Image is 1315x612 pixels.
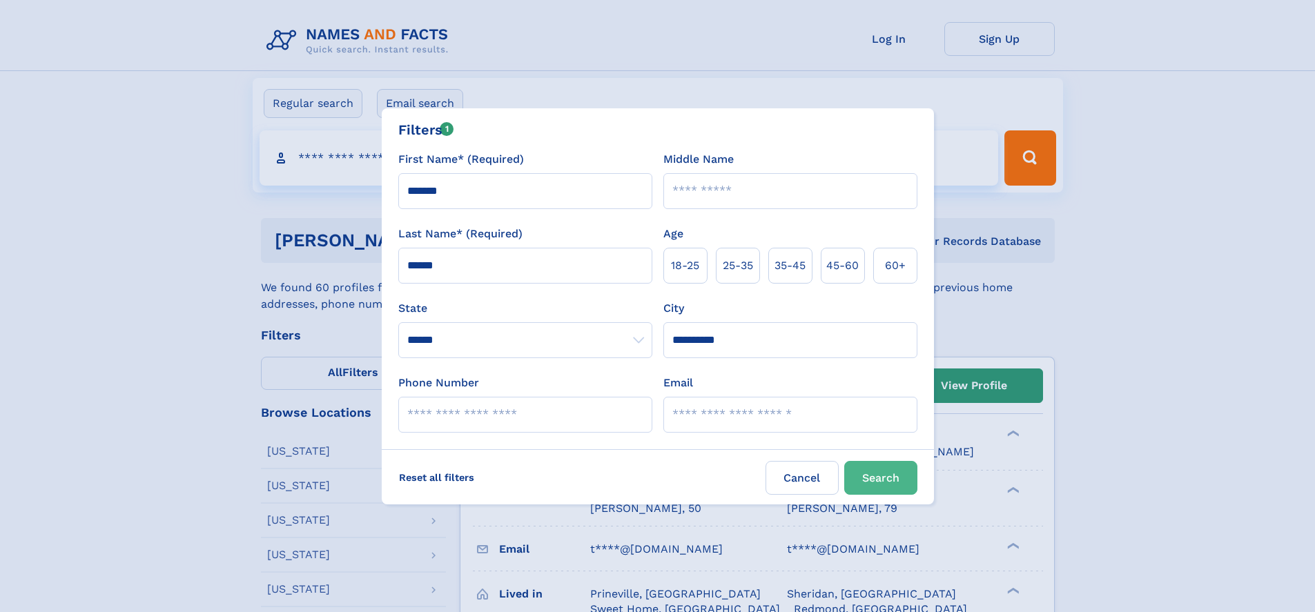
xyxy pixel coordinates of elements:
div: Filters [398,119,454,140]
button: Search [844,461,917,495]
span: 35‑45 [775,257,806,274]
label: Middle Name [663,151,734,168]
span: 18‑25 [671,257,699,274]
label: City [663,300,684,317]
label: Phone Number [398,375,479,391]
label: Cancel [766,461,839,495]
span: 25‑35 [723,257,753,274]
label: State [398,300,652,317]
span: 45‑60 [826,257,859,274]
label: Email [663,375,693,391]
label: Reset all filters [390,461,483,494]
label: First Name* (Required) [398,151,524,168]
label: Last Name* (Required) [398,226,523,242]
label: Age [663,226,683,242]
span: 60+ [885,257,906,274]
